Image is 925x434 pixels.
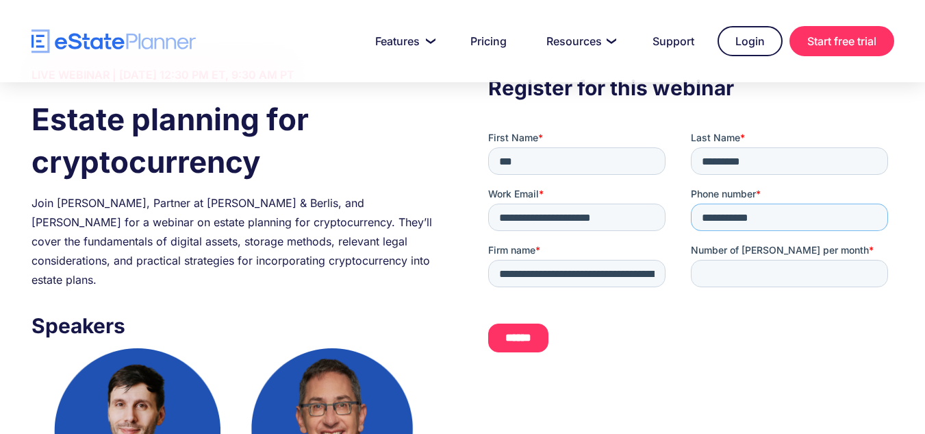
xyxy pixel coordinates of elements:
a: Login [718,26,783,56]
h3: Speakers [31,310,437,341]
a: Pricing [454,27,523,55]
a: Start free trial [789,26,894,56]
div: Join [PERSON_NAME], Partner at [PERSON_NAME] & Berlis, and [PERSON_NAME] for a webinar on estate ... [31,193,437,289]
a: home [31,29,196,53]
h1: Estate planning for cryptocurrency [31,98,437,183]
a: Support [636,27,711,55]
a: Resources [530,27,629,55]
a: Features [359,27,447,55]
iframe: Form 0 [488,131,894,364]
h3: Register for this webinar [488,72,894,104]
